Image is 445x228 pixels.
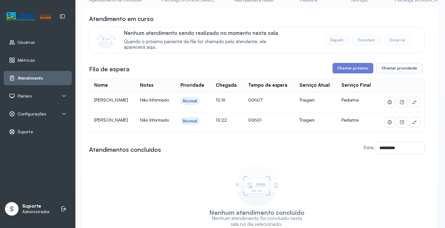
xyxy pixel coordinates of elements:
p: Suporte [22,203,50,209]
p: Nenhum atendimento sendo realizado no momento nesta sala [124,30,287,36]
p: Administrador [22,209,50,214]
div: Notas [140,82,153,88]
a: Métricas [9,57,66,63]
button: Repetir [325,35,349,45]
a: Atendimento [9,75,66,81]
button: Chamar prioridade [376,63,422,73]
div: Prioridade [180,82,204,88]
div: Tempo de espera [248,82,287,88]
div: Triagem [299,97,332,103]
div: Normal [183,118,197,124]
h3: Fila de espera [89,65,129,73]
h3: Atendimentos concluídos [89,145,161,154]
span: 13:16 [216,97,226,102]
img: Imagem de CalloutCard [97,30,115,49]
button: Chamar próximo [333,63,373,73]
img: Imagem de empty state [236,165,278,206]
div: Serviço Atual [299,82,330,88]
div: Nome [94,82,108,88]
span: Suporte [18,129,33,135]
span: Atendimento [18,76,43,81]
span: 13:22 [216,117,227,122]
span: 00h07 [248,97,263,102]
div: Chegada [216,82,237,88]
span: Pediatria [341,97,359,102]
span: Quando o próximo paciente da fila for chamado pelo atendente, ele aparecerá aqui. [124,39,287,51]
span: Pediatria [341,117,359,122]
img: Logotipo do estabelecimento [6,11,51,22]
span: 00h01 [248,117,261,122]
span: Painéis [18,93,32,99]
button: Transferir [353,35,381,45]
span: [PERSON_NAME] [94,117,128,122]
p: Nenhum atendimento foi concluído nesta sala no dia selecionado. [208,215,305,227]
span: Configurações [18,111,46,117]
h3: Atendimento em curso [89,15,154,23]
span: Não Informado [140,117,169,122]
span: [PERSON_NAME] [94,97,128,102]
span: Não Informado [140,97,169,102]
span: Métricas [18,58,35,63]
div: Triagem [299,117,332,123]
label: Data: [364,145,375,150]
span: Usuários [18,40,35,45]
button: Encerrar [384,35,411,45]
div: Normal [183,98,197,104]
h3: Nenhum atendimento concluído [209,209,304,215]
a: Usuários [9,39,66,45]
div: Serviço Final [341,82,371,88]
